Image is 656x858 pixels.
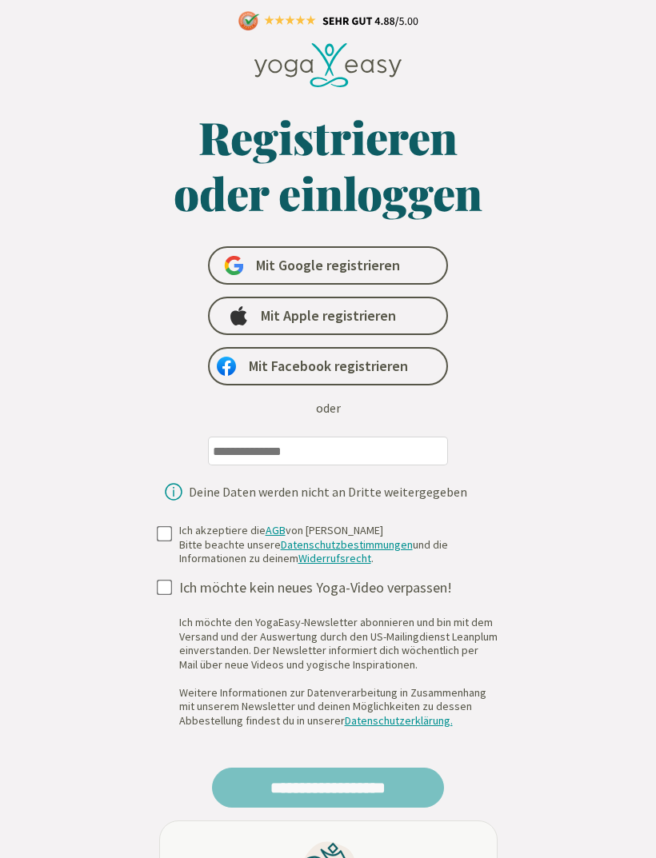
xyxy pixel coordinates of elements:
[249,357,408,376] span: Mit Facebook registrieren
[179,616,498,728] div: Ich möchte den YogaEasy-Newsletter abonnieren und bin mit dem Versand und der Auswertung durch de...
[208,246,448,285] a: Mit Google registrieren
[52,109,604,221] h1: Registrieren oder einloggen
[179,579,498,597] div: Ich möchte kein neues Yoga-Video verpassen!
[189,485,467,498] div: Deine Daten werden nicht an Dritte weitergegeben
[179,524,498,566] div: Ich akzeptiere die von [PERSON_NAME] Bitte beachte unsere und die Informationen zu deinem .
[208,347,448,385] a: Mit Facebook registrieren
[281,537,413,552] a: Datenschutzbestimmungen
[208,297,448,335] a: Mit Apple registrieren
[345,713,453,728] a: Datenschutzerklärung.
[266,523,286,537] a: AGB
[261,306,396,325] span: Mit Apple registrieren
[256,256,400,275] span: Mit Google registrieren
[316,398,341,417] div: oder
[298,551,371,565] a: Widerrufsrecht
